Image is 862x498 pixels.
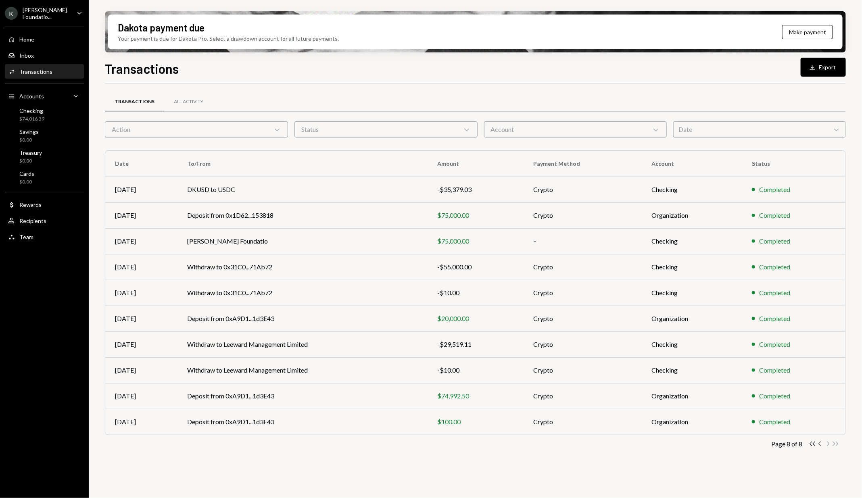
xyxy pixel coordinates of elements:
[771,440,802,448] div: Page 8 of 8
[437,288,514,298] div: -$10.00
[115,185,168,194] div: [DATE]
[115,288,168,298] div: [DATE]
[118,21,205,34] div: Dakota payment due
[177,254,428,280] td: Withdraw to 0x31C0...71Ab72
[115,365,168,375] div: [DATE]
[5,48,84,63] a: Inbox
[105,92,164,112] a: Transactions
[5,32,84,46] a: Home
[673,121,846,138] div: Date
[759,210,790,220] div: Completed
[177,409,428,435] td: Deposit from 0xA9D1...1d3E43
[19,137,39,144] div: $0.00
[524,383,642,409] td: Crypto
[437,340,514,349] div: -$29,519.11
[5,197,84,212] a: Rewards
[5,229,84,244] a: Team
[437,185,514,194] div: -$35,379.03
[642,331,743,357] td: Checking
[177,228,428,254] td: [PERSON_NAME] Foundatio
[177,177,428,202] td: DKUSD to USDC
[524,409,642,435] td: Crypto
[115,210,168,220] div: [DATE]
[115,98,154,105] div: Transactions
[801,58,846,77] button: Export
[524,254,642,280] td: Crypto
[524,151,642,177] th: Payment Method
[642,306,743,331] td: Organization
[524,202,642,228] td: Crypto
[428,151,524,177] th: Amount
[19,52,34,59] div: Inbox
[19,36,34,43] div: Home
[642,357,743,383] td: Checking
[759,391,790,401] div: Completed
[5,64,84,79] a: Transactions
[177,383,428,409] td: Deposit from 0xA9D1...1d3E43
[105,151,177,177] th: Date
[177,331,428,357] td: Withdraw to Leeward Management Limited
[642,280,743,306] td: Checking
[19,179,34,185] div: $0.00
[437,236,514,246] div: $75,000.00
[5,147,84,166] a: Treasury$0.00
[782,25,833,39] button: Make payment
[524,306,642,331] td: Crypto
[19,233,33,240] div: Team
[437,262,514,272] div: -$55,000.00
[437,314,514,323] div: $20,000.00
[742,151,845,177] th: Status
[437,391,514,401] div: $74,992.50
[5,168,84,187] a: Cards$0.00
[524,331,642,357] td: Crypto
[177,202,428,228] td: Deposit from 0x1D62...153818
[19,93,44,100] div: Accounts
[437,365,514,375] div: -$10.00
[642,409,743,435] td: Organization
[105,121,288,138] div: Action
[642,177,743,202] td: Checking
[759,314,790,323] div: Completed
[19,201,42,208] div: Rewards
[759,236,790,246] div: Completed
[759,417,790,427] div: Completed
[115,314,168,323] div: [DATE]
[177,357,428,383] td: Withdraw to Leeward Management Limited
[115,236,168,246] div: [DATE]
[177,280,428,306] td: Withdraw to 0x31C0...71Ab72
[164,92,213,112] a: All Activity
[5,7,18,20] div: K
[759,185,790,194] div: Completed
[19,128,39,135] div: Savings
[642,151,743,177] th: Account
[524,228,642,254] td: –
[437,417,514,427] div: $100.00
[19,158,42,165] div: $0.00
[105,60,179,77] h1: Transactions
[524,280,642,306] td: Crypto
[19,116,44,123] div: $74,016.39
[524,357,642,383] td: Crypto
[115,391,168,401] div: [DATE]
[19,149,42,156] div: Treasury
[759,288,790,298] div: Completed
[115,262,168,272] div: [DATE]
[115,417,168,427] div: [DATE]
[759,340,790,349] div: Completed
[5,213,84,228] a: Recipients
[19,107,44,114] div: Checking
[642,254,743,280] td: Checking
[437,210,514,220] div: $75,000.00
[19,217,46,224] div: Recipients
[524,177,642,202] td: Crypto
[19,68,52,75] div: Transactions
[177,151,428,177] th: To/From
[177,306,428,331] td: Deposit from 0xA9D1...1d3E43
[115,340,168,349] div: [DATE]
[294,121,478,138] div: Status
[759,365,790,375] div: Completed
[759,262,790,272] div: Completed
[642,202,743,228] td: Organization
[174,98,203,105] div: All Activity
[5,126,84,145] a: Savings$0.00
